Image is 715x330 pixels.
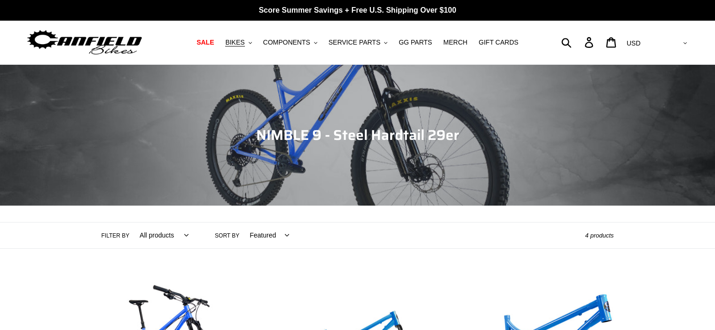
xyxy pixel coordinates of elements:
[399,38,432,46] span: GG PARTS
[220,36,256,49] button: BIKES
[585,232,614,239] span: 4 products
[566,32,590,53] input: Search
[443,38,467,46] span: MERCH
[256,124,459,146] span: NIMBLE 9 - Steel Hardtail 29er
[439,36,472,49] a: MERCH
[215,231,239,240] label: Sort by
[196,38,214,46] span: SALE
[474,36,523,49] a: GIFT CARDS
[329,38,380,46] span: SERVICE PARTS
[102,231,130,240] label: Filter by
[26,28,143,57] img: Canfield Bikes
[225,38,244,46] span: BIKES
[324,36,392,49] button: SERVICE PARTS
[263,38,310,46] span: COMPONENTS
[394,36,437,49] a: GG PARTS
[479,38,519,46] span: GIFT CARDS
[259,36,322,49] button: COMPONENTS
[192,36,219,49] a: SALE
